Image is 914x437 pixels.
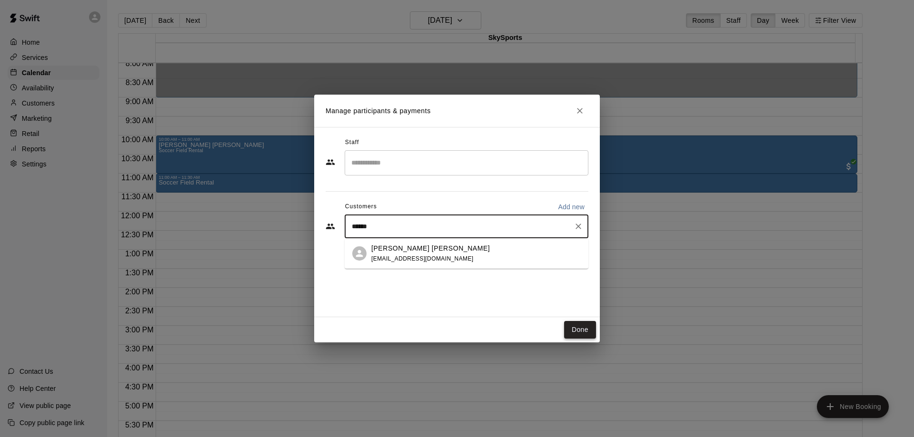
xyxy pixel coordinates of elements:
[371,255,474,262] span: [EMAIL_ADDRESS][DOMAIN_NAME]
[345,214,588,238] div: Start typing to search customers...
[371,243,490,253] p: [PERSON_NAME] [PERSON_NAME]
[564,321,596,339] button: Done
[345,135,359,150] span: Staff
[345,199,377,214] span: Customers
[345,150,588,175] div: Search staff
[558,202,585,212] p: Add new
[554,199,588,214] button: Add new
[572,220,585,233] button: Clear
[326,222,335,231] svg: Customers
[571,102,588,119] button: Close
[352,246,367,261] div: Anderson Silveira
[326,157,335,167] svg: Staff
[326,106,431,116] p: Manage participants & payments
